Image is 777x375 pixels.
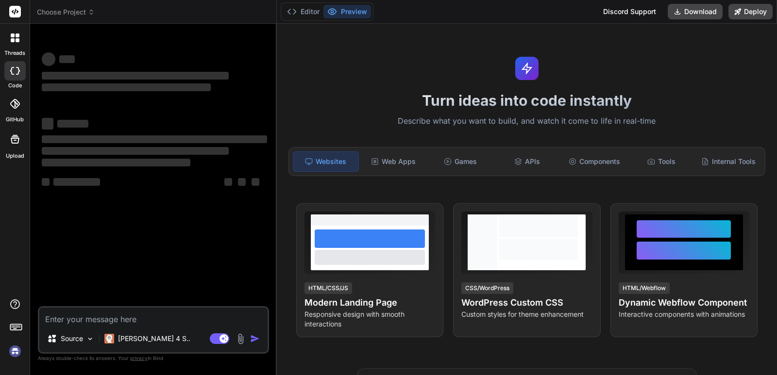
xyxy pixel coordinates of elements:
span: ‌ [42,52,55,66]
p: [PERSON_NAME] 4 S.. [118,334,190,343]
div: Websites [293,151,359,172]
p: Custom styles for theme enhancement [461,310,592,319]
span: ‌ [238,178,246,186]
h4: Modern Landing Page [304,296,435,310]
div: Web Apps [361,151,426,172]
p: Always double-check its answers. Your in Bind [38,354,269,363]
span: Choose Project [37,7,95,17]
div: CSS/WordPress [461,282,513,294]
span: ‌ [224,178,232,186]
span: ‌ [42,118,53,130]
p: Describe what you want to build, and watch it come to life in real-time [283,115,771,128]
span: ‌ [42,178,50,186]
span: ‌ [57,120,88,128]
img: Pick Models [86,335,94,343]
h4: WordPress Custom CSS [461,296,592,310]
div: HTML/CSS/JS [304,282,352,294]
img: signin [7,343,23,359]
span: ‌ [42,159,190,166]
span: ‌ [42,83,211,91]
span: ‌ [42,72,229,80]
span: ‌ [53,178,100,186]
span: privacy [130,355,148,361]
div: Components [562,151,627,172]
div: Discord Support [597,4,662,19]
button: Download [668,4,723,19]
span: ‌ [42,135,267,143]
div: Games [428,151,493,172]
div: Tools [629,151,694,172]
h4: Dynamic Webflow Component [619,296,749,310]
div: APIs [495,151,560,172]
button: Preview [323,5,371,18]
button: Deploy [728,4,773,19]
img: icon [250,334,260,343]
button: Editor [283,5,323,18]
span: ‌ [42,147,229,155]
div: HTML/Webflow [619,282,670,294]
label: code [8,82,22,90]
p: Source [61,334,83,343]
div: Internal Tools [696,151,761,172]
img: Claude 4 Sonnet [104,334,114,343]
p: Responsive design with smooth interactions [304,310,435,329]
label: threads [4,49,25,57]
img: attachment [235,333,246,344]
span: ‌ [252,178,259,186]
span: ‌ [59,55,75,63]
h1: Turn ideas into code instantly [283,92,771,109]
label: GitHub [6,115,24,124]
p: Interactive components with animations [619,310,749,319]
label: Upload [6,152,24,160]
